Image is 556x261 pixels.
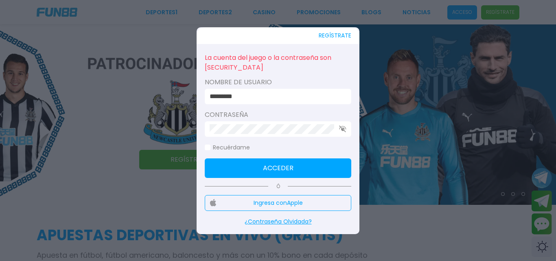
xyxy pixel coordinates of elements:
button: Ingresa conApple [205,195,351,211]
button: REGÍSTRATE [319,27,351,44]
p: La cuenta del juego o la contraseña son [SECURITY_DATA] [205,52,351,73]
label: Nombre de usuario [205,77,351,87]
label: Contraseña [205,110,351,120]
p: ¿Contraseña Olvidada? [205,217,351,226]
label: Recuérdame [205,143,250,152]
p: Ó [205,183,351,190]
button: Acceder [205,158,351,178]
